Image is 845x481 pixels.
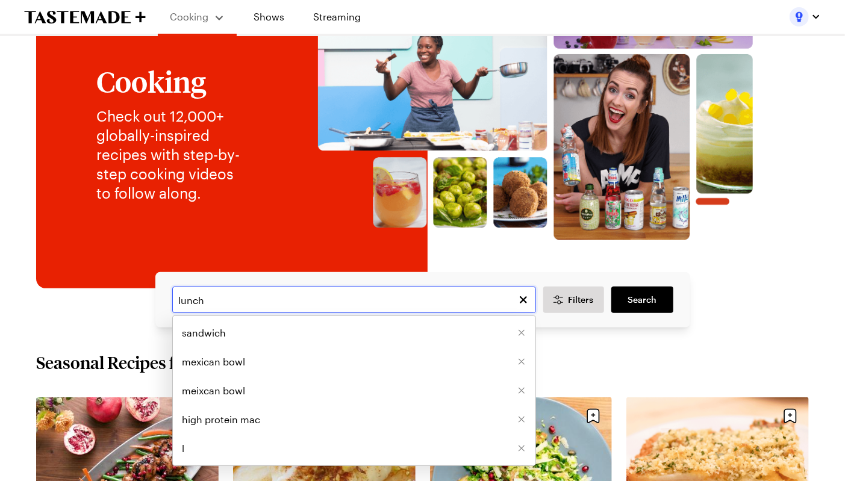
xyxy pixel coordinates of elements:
img: Profile picture [790,7,809,26]
span: Search [628,294,656,306]
button: Remove [object Object] [517,386,526,395]
h1: Cooking [96,66,250,97]
button: Save recipe [582,405,605,427]
input: Search for a Recipe [172,287,536,313]
button: Profile picture [790,7,821,26]
span: mexican bowl [182,355,246,369]
a: filters [611,287,673,313]
button: Desktop filters [543,287,605,313]
p: Check out 12,000+ globally-inspired recipes with step-by-step cooking videos to follow along. [96,107,250,203]
span: sandwich [182,326,226,340]
button: Cooking [170,5,225,29]
button: Remove [object Object] [517,358,526,366]
span: meixcan bowl [182,383,246,398]
button: Remove [object Object] [517,415,526,424]
span: l [182,441,185,456]
button: Remove [object Object] [517,329,526,337]
button: Remove [object Object] [517,444,526,453]
span: high protein mac [182,412,261,427]
a: To Tastemade Home Page [24,10,146,24]
span: Filters [568,294,593,306]
h2: Seasonal Recipes for September [36,352,278,373]
button: Save recipe [779,405,802,427]
button: Clear search [517,293,530,306]
span: Cooking [170,11,209,22]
